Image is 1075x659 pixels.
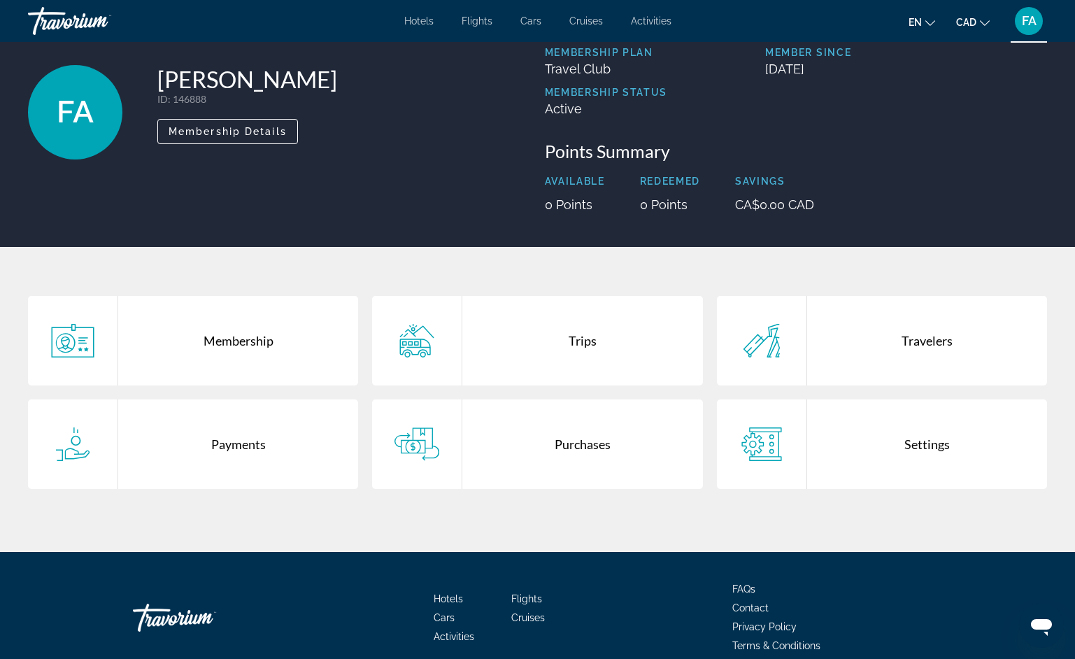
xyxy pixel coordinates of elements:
a: Cruises [511,612,545,623]
a: Membership Details [157,122,298,137]
a: Purchases [372,399,702,489]
a: FAQs [732,583,755,595]
div: Trips [462,296,702,385]
div: Membership [118,296,358,385]
p: CA$0.00 CAD [735,197,814,212]
a: Activities [631,15,671,27]
p: Redeemed [640,176,700,187]
h3: Points Summary [545,141,1048,162]
p: 0 Points [640,197,700,212]
p: : 146888 [157,93,337,105]
p: Savings [735,176,814,187]
a: Travelers [717,296,1047,385]
span: FA [1022,14,1037,28]
a: Privacy Policy [732,621,797,632]
p: 0 Points [545,197,605,212]
a: Trips [372,296,702,385]
p: [DATE] [765,62,1047,76]
a: Hotels [404,15,434,27]
button: Change currency [956,12,990,32]
p: Membership Status [545,87,668,98]
span: Membership Details [169,126,287,137]
iframe: Bouton de lancement de la fenêtre de messagerie [1019,603,1064,648]
span: en [909,17,922,28]
span: ID [157,93,168,105]
a: Settings [717,399,1047,489]
a: Cars [520,15,541,27]
p: Travel Club [545,62,668,76]
p: Available [545,176,605,187]
a: Membership [28,296,358,385]
button: Membership Details [157,119,298,144]
a: Hotels [434,593,463,604]
a: Cruises [569,15,603,27]
a: Travorium [133,597,273,639]
a: Activities [434,631,474,642]
p: Active [545,101,668,116]
h1: [PERSON_NAME] [157,65,337,93]
div: Purchases [462,399,702,489]
a: Flights [462,15,492,27]
a: Contact [732,602,769,614]
button: Change language [909,12,935,32]
a: Cars [434,612,455,623]
p: Membership Plan [545,47,668,58]
button: User Menu [1011,6,1047,36]
a: Flights [511,593,542,604]
a: Payments [28,399,358,489]
span: FA [57,94,94,130]
a: Terms & Conditions [732,640,820,651]
div: Settings [807,399,1047,489]
div: Travelers [807,296,1047,385]
span: CAD [956,17,976,28]
a: Travorium [28,3,168,39]
div: Payments [118,399,358,489]
p: Member Since [765,47,1047,58]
